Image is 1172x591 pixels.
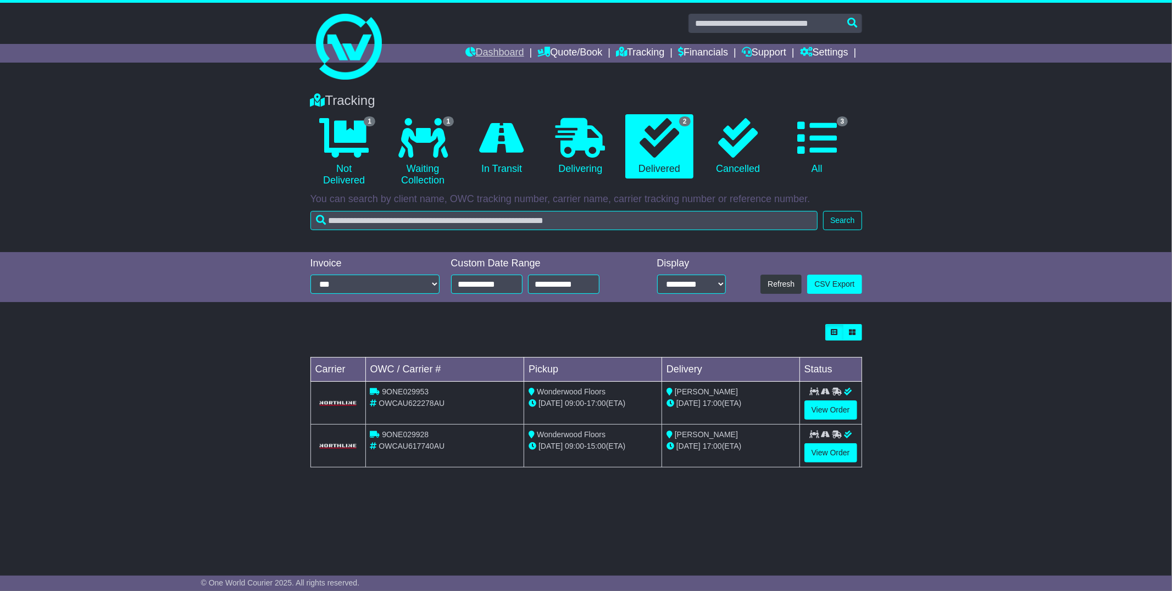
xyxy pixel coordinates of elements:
a: Tracking [616,44,664,63]
a: In Transit [468,114,535,179]
a: Support [742,44,786,63]
span: OWCAU622278AU [379,399,445,408]
td: Delivery [662,358,799,382]
div: - (ETA) [529,441,657,452]
span: 17:00 [587,399,606,408]
img: GetCarrierServiceLogo [318,400,359,406]
div: Custom Date Range [451,258,627,270]
div: Display [657,258,726,270]
span: 2 [679,116,691,126]
span: 17:00 [703,442,722,450]
p: You can search by client name, OWC tracking number, carrier name, carrier tracking number or refe... [310,193,862,205]
td: OWC / Carrier # [365,358,524,382]
a: Quote/Book [537,44,602,63]
button: Refresh [760,275,802,294]
td: Carrier [310,358,365,382]
span: Wonderwood Floors [537,387,606,396]
a: Cancelled [704,114,772,179]
td: Pickup [524,358,662,382]
span: 3 [837,116,848,126]
span: 09:00 [565,399,584,408]
span: 1 [364,116,375,126]
span: 9ONE029953 [382,387,429,396]
span: OWCAU617740AU [379,442,445,450]
a: Delivering [547,114,614,179]
div: (ETA) [666,398,795,409]
img: GetCarrierServiceLogo [318,443,359,449]
div: (ETA) [666,441,795,452]
span: [PERSON_NAME] [675,430,738,439]
span: [PERSON_NAME] [675,387,738,396]
a: 2 Delivered [625,114,693,179]
span: [DATE] [538,399,563,408]
a: 3 All [783,114,851,179]
a: 1 Not Delivered [310,114,378,191]
a: CSV Export [807,275,862,294]
div: Tracking [305,93,868,109]
span: [DATE] [676,399,701,408]
span: 09:00 [565,442,584,450]
span: 15:00 [587,442,606,450]
span: © One World Courier 2025. All rights reserved. [201,578,360,587]
a: Settings [800,44,848,63]
span: [DATE] [538,442,563,450]
a: View Order [804,443,857,462]
button: Search [823,211,862,230]
div: - (ETA) [529,398,657,409]
a: Financials [678,44,728,63]
span: [DATE] [676,442,701,450]
span: 9ONE029928 [382,430,429,439]
a: 1 Waiting Collection [389,114,457,191]
td: Status [799,358,862,382]
a: View Order [804,400,857,420]
span: 1 [443,116,454,126]
a: Dashboard [465,44,524,63]
span: Wonderwood Floors [537,430,606,439]
div: Invoice [310,258,440,270]
span: 17:00 [703,399,722,408]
